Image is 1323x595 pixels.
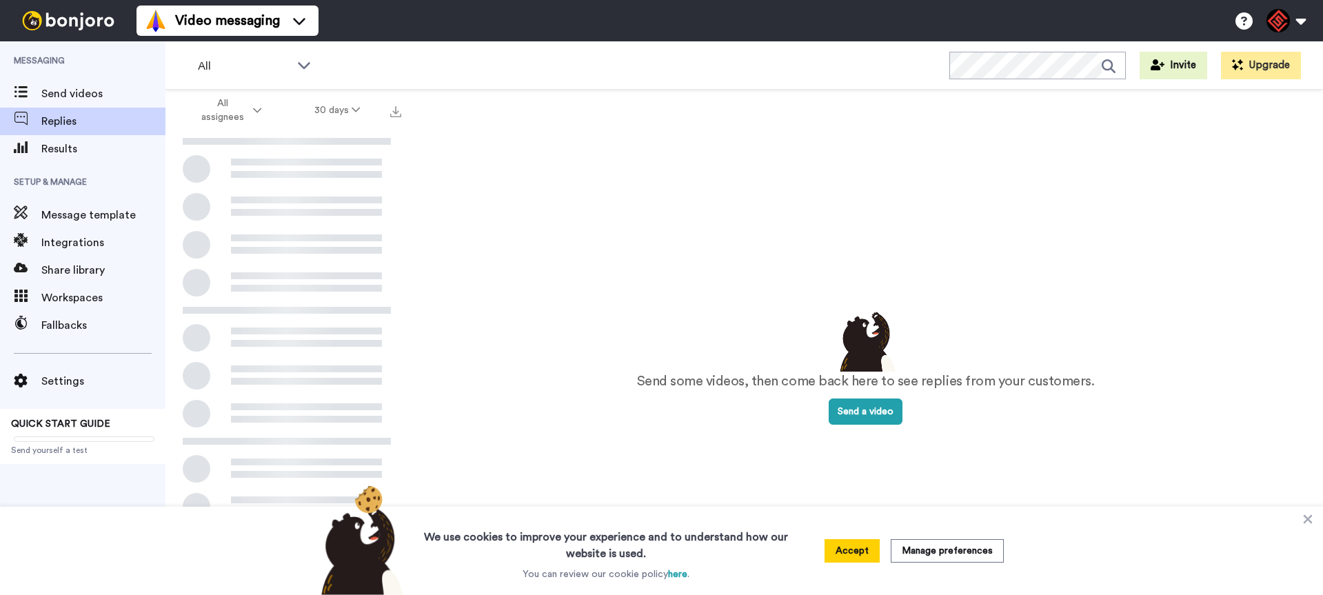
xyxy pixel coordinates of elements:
[1140,52,1207,79] button: Invite
[41,290,165,306] span: Workspaces
[891,539,1004,563] button: Manage preferences
[637,372,1095,392] p: Send some videos, then come back here to see replies from your customers.
[41,141,165,157] span: Results
[41,234,165,251] span: Integrations
[309,485,411,595] img: bear-with-cookie.png
[145,10,167,32] img: vm-color.svg
[829,399,902,425] button: Send a video
[386,100,405,121] button: Export all results that match these filters now.
[11,445,154,456] span: Send yourself a test
[41,262,165,279] span: Share library
[288,98,387,123] button: 30 days
[410,521,802,562] h3: We use cookies to improve your experience and to understand how our website is used.
[198,58,290,74] span: All
[831,308,900,372] img: results-emptystates.png
[825,539,880,563] button: Accept
[17,11,120,30] img: bj-logo-header-white.svg
[1221,52,1301,79] button: Upgrade
[41,207,165,223] span: Message template
[168,91,288,130] button: All assignees
[829,407,902,416] a: Send a video
[41,373,165,390] span: Settings
[41,317,165,334] span: Fallbacks
[523,567,689,581] p: You can review our cookie policy .
[668,569,687,579] a: here
[390,106,401,117] img: export.svg
[41,85,165,102] span: Send videos
[11,419,110,429] span: QUICK START GUIDE
[194,97,250,124] span: All assignees
[41,113,165,130] span: Replies
[175,11,280,30] span: Video messaging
